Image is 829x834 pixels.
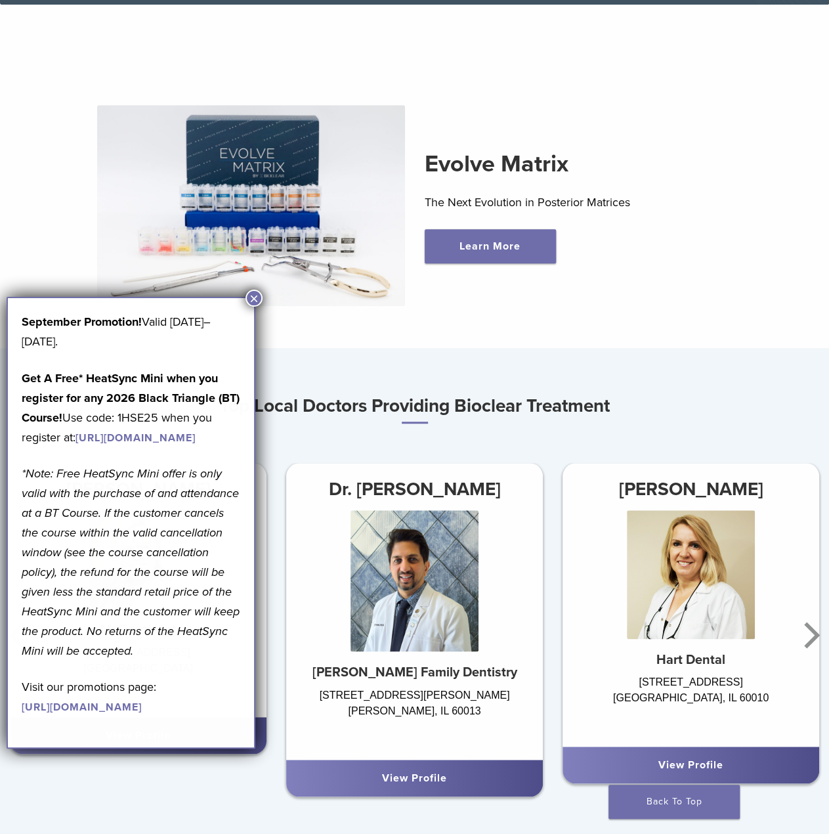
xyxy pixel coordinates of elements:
em: *Note: Free HeatSync Mini offer is only valid with the purchase of and attendance at a BT Course.... [22,466,240,658]
a: View Profile [382,772,447,785]
h3: Dr. [PERSON_NAME] [286,473,543,505]
strong: Get A Free* HeatSync Mini when you register for any 2026 Black Triangle (BT) Course! [22,371,240,425]
strong: Hart Dental [656,652,725,668]
p: Valid [DATE]–[DATE]. [22,312,240,351]
button: Close [245,290,263,307]
b: September Promotion! [22,315,142,329]
p: The Next Evolution in Posterior Matrices [425,192,733,212]
a: [URL][DOMAIN_NAME] [22,701,142,714]
a: [URL][DOMAIN_NAME] [75,431,196,445]
div: [STREET_ADDRESS] [GEOGRAPHIC_DATA], IL 60010 [563,674,819,734]
a: Learn More [425,229,556,263]
button: Next [796,596,822,674]
img: Dr. Iwona Iwaszczyszyn [627,510,755,639]
img: Evolve Matrix [97,105,405,306]
h3: [PERSON_NAME] [563,473,819,505]
strong: [PERSON_NAME] Family Dentistry [312,665,517,680]
a: Back To Top [608,785,740,819]
a: View Profile [658,758,723,772]
p: Visit our promotions page: [22,677,240,716]
img: Dr. Niraj Patel [351,510,479,651]
p: Use code: 1HSE25 when you register at: [22,368,240,447]
div: [STREET_ADDRESS][PERSON_NAME] [PERSON_NAME], IL 60013 [286,688,543,747]
h2: Evolve Matrix [425,148,733,180]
